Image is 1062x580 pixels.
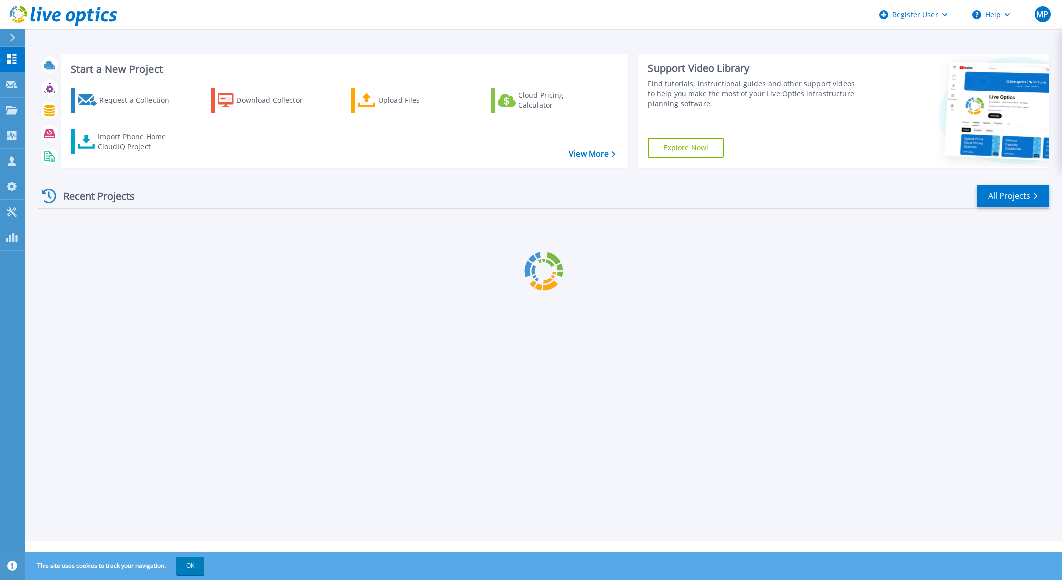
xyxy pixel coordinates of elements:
[648,79,859,109] div: Find tutorials, instructional guides and other support videos to help you make the most of your L...
[71,88,182,113] a: Request a Collection
[98,132,176,152] div: Import Phone Home CloudIQ Project
[648,138,724,158] a: Explore Now!
[27,557,204,575] span: This site uses cookies to track your navigation.
[1036,10,1048,18] span: MP
[351,88,462,113] a: Upload Files
[491,88,602,113] a: Cloud Pricing Calculator
[38,184,148,208] div: Recent Projects
[378,90,458,110] div: Upload Files
[977,185,1049,207] a: All Projects
[518,90,598,110] div: Cloud Pricing Calculator
[236,90,316,110] div: Download Collector
[99,90,179,110] div: Request a Collection
[71,64,615,75] h3: Start a New Project
[569,149,615,159] a: View More
[211,88,322,113] a: Download Collector
[176,557,204,575] button: OK
[648,62,859,75] div: Support Video Library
